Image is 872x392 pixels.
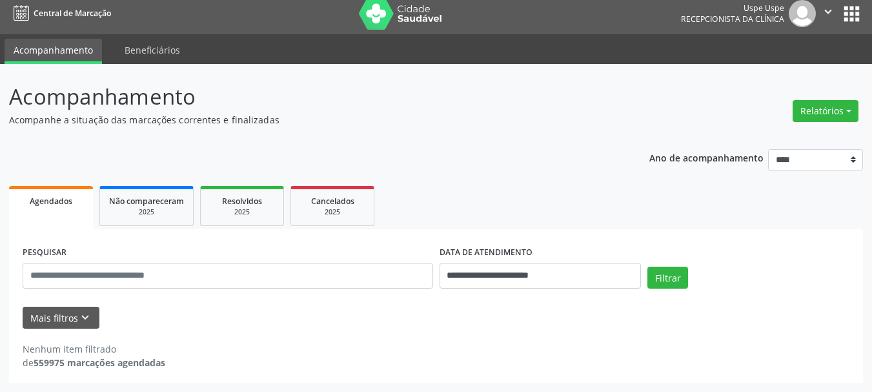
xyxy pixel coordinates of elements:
span: Recepcionista da clínica [681,14,784,25]
strong: 559975 marcações agendadas [34,356,165,369]
a: Beneficiários [116,39,189,61]
label: DATA DE ATENDIMENTO [440,243,532,263]
div: Uspe Uspe [681,3,784,14]
button: Relatórios [793,100,858,122]
button: Mais filtroskeyboard_arrow_down [23,307,99,329]
div: 2025 [300,207,365,217]
div: Nenhum item filtrado [23,342,165,356]
span: Resolvidos [222,196,262,207]
p: Acompanhamento [9,81,607,113]
span: Central de Marcação [34,8,111,19]
label: PESQUISAR [23,243,66,263]
span: Agendados [30,196,72,207]
span: Cancelados [311,196,354,207]
span: Não compareceram [109,196,184,207]
a: Central de Marcação [9,3,111,24]
div: 2025 [109,207,184,217]
button: Filtrar [647,267,688,289]
i:  [821,5,835,19]
i: keyboard_arrow_down [78,311,92,325]
button: apps [840,3,863,25]
p: Ano de acompanhamento [649,149,764,165]
p: Acompanhe a situação das marcações correntes e finalizadas [9,113,607,127]
div: 2025 [210,207,274,217]
a: Acompanhamento [5,39,102,64]
div: de [23,356,165,369]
